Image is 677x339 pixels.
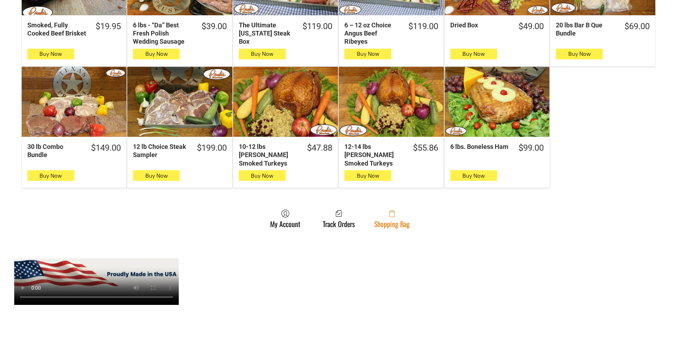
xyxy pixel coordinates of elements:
a: $47.8810-12 lbs [PERSON_NAME] Smoked Turkeys [233,142,338,167]
button: Buy Now [344,49,391,59]
a: $199.0012 lb Choice Steak Sampler [127,142,232,159]
a: $149.0030 lb Combo Bundle [22,142,127,159]
a: 12-14 lbs Pruski&#39;s Smoked Turkeys [339,67,444,137]
button: Buy Now [133,49,180,59]
div: 12-14 lbs [PERSON_NAME] Smoked Turkeys [344,142,403,167]
button: Buy Now [133,170,180,181]
button: Buy Now [27,49,74,59]
span: Buy Now [462,172,485,179]
div: $69.00 [624,21,650,32]
div: $47.88 [307,142,332,154]
button: Buy Now [556,49,603,59]
span: Buy Now [462,50,485,57]
a: $19.95Smoked, Fully Cooked Beef Brisket [22,21,127,38]
div: 6 lbs. Boneless Ham [450,142,509,151]
span: Buy Now [357,172,379,179]
a: Track Orders [319,209,358,228]
span: Buy Now [357,50,379,57]
div: $19.95 [96,21,121,32]
a: Shopping Bag [371,209,413,228]
a: $119.006 – 12 oz Choice Angus Beef Ribeyes [339,21,444,46]
span: Buy Now [39,172,62,179]
div: $119.00 [302,21,332,32]
button: Buy Now [239,170,286,181]
div: $199.00 [197,142,227,154]
div: 6 lbs - “Da” Best Fresh Polish Wedding Sausage [133,21,192,46]
div: $99.00 [519,142,544,154]
div: 20 lbs Bar B Que Bundle [556,21,615,38]
a: 12 lb Choice Steak Sampler [127,67,232,137]
div: $39.00 [202,21,227,32]
a: 30 lb Combo Bundle [22,67,127,137]
div: Smoked, Fully Cooked Beef Brisket [27,21,86,38]
a: $99.006 lbs. Boneless Ham [445,142,549,154]
button: Buy Now [27,170,74,181]
span: Buy Now [251,50,273,57]
div: $119.00 [408,21,438,32]
span: Buy Now [39,50,62,57]
div: $55.86 [413,142,438,154]
div: The Ultimate [US_STATE] Steak Box [239,21,293,46]
a: $69.0020 lbs Bar B Que Bundle [550,21,655,38]
div: $149.00 [91,142,121,154]
div: 10-12 lbs [PERSON_NAME] Smoked Turkeys [239,142,298,167]
span: Buy Now [145,172,168,179]
a: 6 lbs. Boneless Ham [445,67,549,137]
span: Buy Now [568,50,591,57]
div: 30 lb Combo Bundle [27,142,82,159]
a: My Account [267,209,304,228]
button: Buy Now [450,170,497,181]
div: 6 – 12 oz Choice Angus Beef Ribeyes [344,21,399,46]
a: 10-12 lbs Pruski&#39;s Smoked Turkeys [233,67,338,137]
a: $55.8612-14 lbs [PERSON_NAME] Smoked Turkeys [339,142,444,167]
div: 12 lb Choice Steak Sampler [133,142,187,159]
span: Buy Now [251,172,273,179]
button: Buy Now [450,49,497,59]
button: Buy Now [344,170,391,181]
div: $49.00 [519,21,544,32]
span: Buy Now [145,50,168,57]
button: Buy Now [239,49,286,59]
a: $49.00Dried Box [445,21,549,32]
a: $39.006 lbs - “Da” Best Fresh Polish Wedding Sausage [127,21,232,46]
div: Dried Box [450,21,509,29]
a: $119.00The Ultimate [US_STATE] Steak Box [233,21,338,46]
